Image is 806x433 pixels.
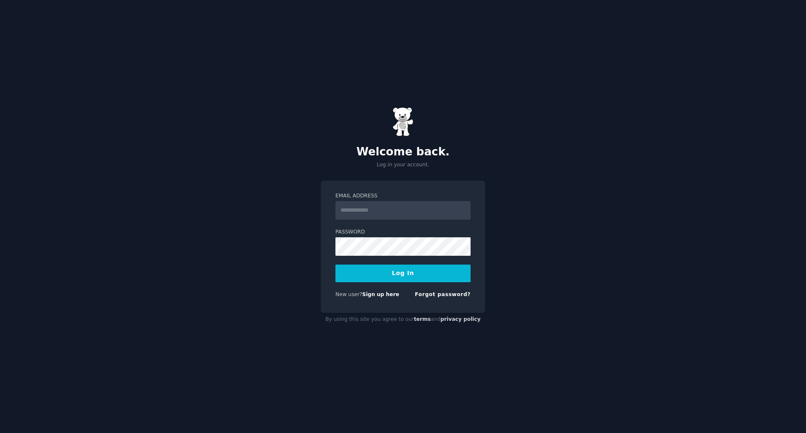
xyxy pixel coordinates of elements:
[393,107,413,136] img: Gummy Bear
[414,316,431,322] a: terms
[362,291,399,297] a: Sign up here
[440,316,481,322] a: privacy policy
[335,192,471,200] label: Email Address
[335,291,362,297] span: New user?
[321,313,485,326] div: By using this site you agree to our and
[335,265,471,282] button: Log In
[415,291,471,297] a: Forgot password?
[335,228,471,236] label: Password
[321,145,485,159] h2: Welcome back.
[321,161,485,169] p: Log in your account.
